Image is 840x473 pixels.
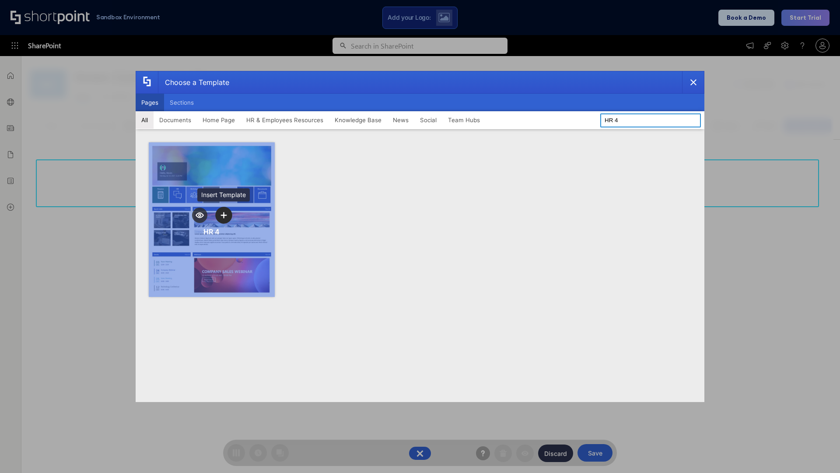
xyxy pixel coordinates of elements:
[136,71,704,402] div: template selector
[154,111,197,129] button: Documents
[136,94,164,111] button: Pages
[442,111,486,129] button: Team Hubs
[387,111,414,129] button: News
[796,431,840,473] iframe: Chat Widget
[164,94,199,111] button: Sections
[600,113,701,127] input: Search
[329,111,387,129] button: Knowledge Base
[158,71,229,93] div: Choose a Template
[241,111,329,129] button: HR & Employees Resources
[203,227,220,236] div: HR 4
[136,111,154,129] button: All
[197,111,241,129] button: Home Page
[414,111,442,129] button: Social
